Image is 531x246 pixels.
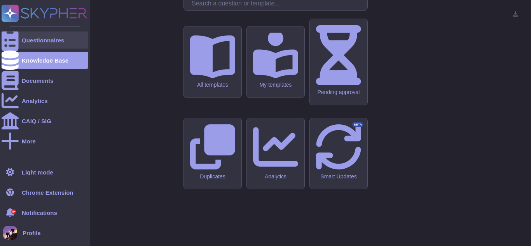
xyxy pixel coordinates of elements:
span: Profile [23,230,41,236]
div: Duplicates [190,173,235,180]
button: user [2,224,23,241]
a: Documents [2,72,88,89]
div: My templates [253,82,298,88]
a: Questionnaires [2,31,88,49]
div: Knowledge Base [22,58,68,63]
div: Analytics [22,98,48,104]
div: All templates [190,82,235,88]
a: Analytics [2,92,88,109]
div: Pending approval [316,89,361,96]
div: Questionnaires [22,37,64,43]
a: CAIQ / SIG [2,112,88,129]
div: Smart Updates [316,173,361,180]
div: Chrome Extension [22,190,73,195]
img: user [3,226,17,240]
span: Notifications [22,210,57,216]
a: Knowledge Base [2,52,88,69]
div: BETA [352,122,363,127]
div: Light mode [22,169,53,175]
a: Chrome Extension [2,184,88,201]
div: 9+ [11,209,16,214]
div: Documents [22,78,54,84]
div: Analytics [253,173,298,180]
div: More [22,138,36,144]
div: CAIQ / SIG [22,118,51,124]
